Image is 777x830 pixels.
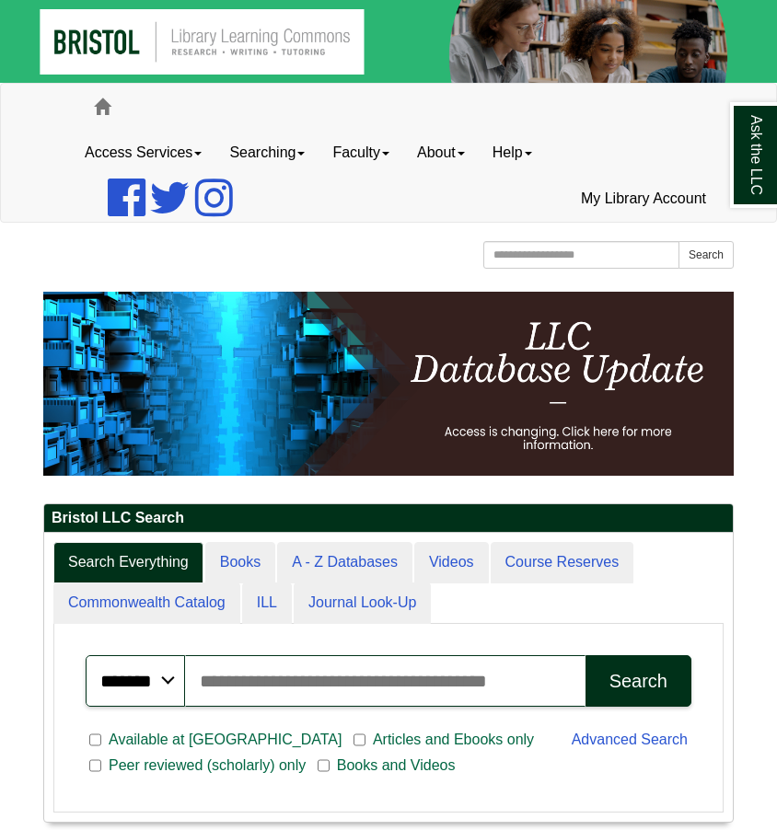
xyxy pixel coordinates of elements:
img: HTML tutorial [43,292,734,476]
a: Faculty [319,130,403,176]
h2: Bristol LLC Search [44,504,733,533]
span: Available at [GEOGRAPHIC_DATA] [101,729,349,751]
a: Advanced Search [572,732,688,747]
a: ILL [242,582,292,624]
a: Books [205,542,275,583]
input: Books and Videos [318,757,330,774]
a: Videos [414,542,489,583]
a: Searching [215,130,319,176]
span: Articles and Ebooks only [365,729,541,751]
button: Search [586,655,691,707]
a: A - Z Databases [277,542,412,583]
input: Articles and Ebooks only [354,732,365,748]
input: Peer reviewed (scholarly) only [89,757,101,774]
span: Peer reviewed (scholarly) only [101,755,313,777]
a: Access Services [71,130,215,176]
button: Search [678,241,734,269]
a: Commonwealth Catalog [53,582,240,624]
a: Course Reserves [491,542,634,583]
a: Journal Look-Up [294,582,431,624]
input: Available at [GEOGRAPHIC_DATA] [89,732,101,748]
span: Books and Videos [330,755,463,777]
a: About [403,130,479,176]
div: Search [609,671,667,692]
a: My Library Account [567,176,720,222]
a: Search Everything [53,542,203,583]
a: Help [479,130,546,176]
